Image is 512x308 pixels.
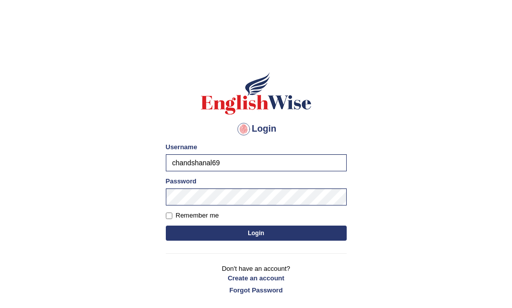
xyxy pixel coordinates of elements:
input: Remember me [166,213,172,219]
label: Username [166,142,197,152]
img: Logo of English Wise sign in for intelligent practice with AI [199,71,314,116]
button: Login [166,226,347,241]
label: Remember me [166,211,219,221]
a: Forgot Password [166,285,347,295]
label: Password [166,176,196,186]
a: Create an account [166,273,347,283]
p: Don't have an account? [166,264,347,295]
h4: Login [166,121,347,137]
